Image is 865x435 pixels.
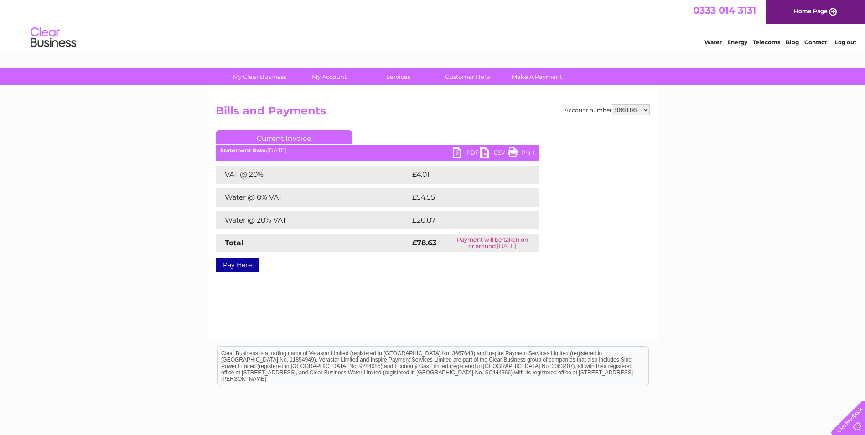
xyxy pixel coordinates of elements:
[225,238,243,247] strong: Total
[216,258,259,272] a: Pay Here
[445,234,539,252] td: Payment will be taken on or around [DATE]
[216,104,650,122] h2: Bills and Payments
[361,68,436,85] a: Services
[480,147,508,161] a: CSV
[693,5,756,16] a: 0333 014 3131
[412,238,436,247] strong: £78.63
[453,147,480,161] a: PDF
[30,24,77,52] img: logo.png
[216,166,410,184] td: VAT @ 20%
[704,39,722,46] a: Water
[216,211,410,229] td: Water @ 20% VAT
[216,130,352,144] a: Current Invoice
[410,211,521,229] td: £20.07
[218,5,648,44] div: Clear Business is a trading name of Verastar Limited (registered in [GEOGRAPHIC_DATA] No. 3667643...
[499,68,575,85] a: Make A Payment
[410,166,517,184] td: £4.01
[410,188,521,207] td: £54.55
[727,39,747,46] a: Energy
[804,39,827,46] a: Contact
[508,147,535,161] a: Print
[216,188,410,207] td: Water @ 0% VAT
[565,104,650,115] div: Account number
[222,68,297,85] a: My Clear Business
[835,39,856,46] a: Log out
[430,68,505,85] a: Customer Help
[291,68,367,85] a: My Account
[216,147,539,154] div: [DATE]
[220,147,267,154] b: Statement Date:
[753,39,780,46] a: Telecoms
[786,39,799,46] a: Blog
